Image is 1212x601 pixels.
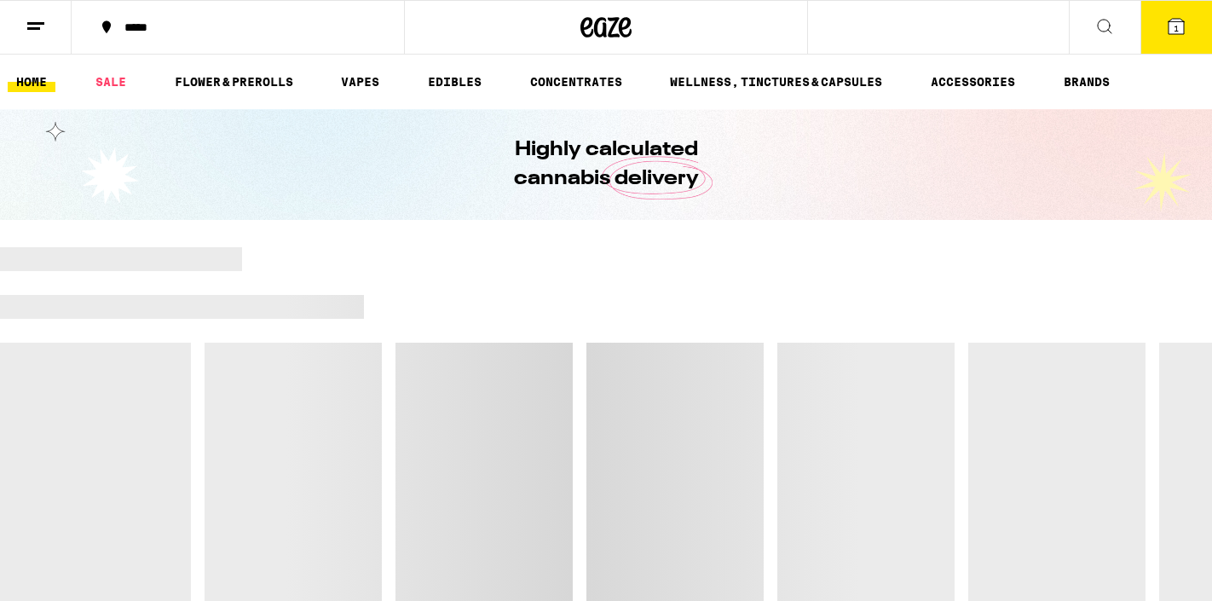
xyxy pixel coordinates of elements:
[1055,72,1118,92] a: BRANDS
[87,72,135,92] a: SALE
[419,72,490,92] a: EDIBLES
[8,72,55,92] a: HOME
[522,72,631,92] a: CONCENTRATES
[465,136,747,194] h1: Highly calculated cannabis delivery
[166,72,302,92] a: FLOWER & PREROLLS
[661,72,891,92] a: WELLNESS, TINCTURES & CAPSULES
[1174,23,1179,33] span: 1
[922,72,1024,92] a: ACCESSORIES
[332,72,388,92] a: VAPES
[1140,1,1212,54] button: 1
